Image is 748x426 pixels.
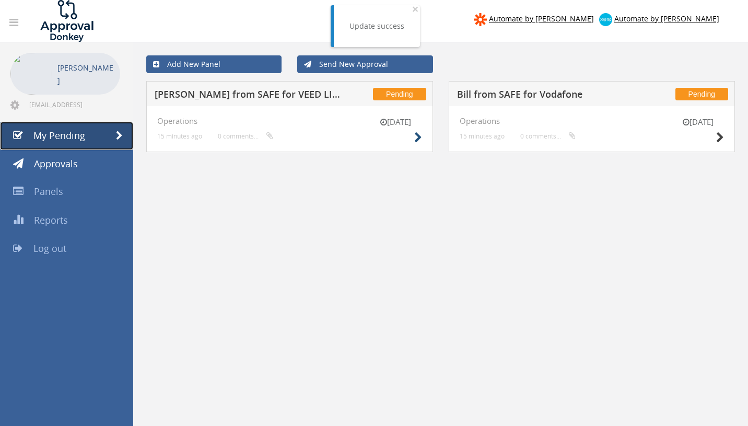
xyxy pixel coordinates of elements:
[34,214,68,226] span: Reports
[370,117,422,128] small: [DATE]
[57,61,115,87] p: [PERSON_NAME]
[412,2,418,16] span: ×
[349,21,404,31] div: Update success
[520,132,576,140] small: 0 comments...
[460,132,505,140] small: 15 minutes ago
[218,132,273,140] small: 0 comments...
[460,117,724,125] h4: Operations
[29,100,118,109] span: [EMAIL_ADDRESS][DOMAIN_NAME]
[457,89,646,102] h5: Bill from SAFE for Vodafone
[599,13,612,26] img: xero-logo.png
[157,132,202,140] small: 15 minutes ago
[297,55,433,73] a: Send New Approval
[34,185,63,198] span: Panels
[675,88,728,100] span: Pending
[155,89,344,102] h5: [PERSON_NAME] from SAFE for VEED LIMITED
[157,117,422,125] h4: Operations
[614,14,719,24] span: Automate by [PERSON_NAME]
[474,13,487,26] img: zapier-logomark.png
[672,117,724,128] small: [DATE]
[34,157,78,170] span: Approvals
[146,55,282,73] a: Add New Panel
[33,242,66,255] span: Log out
[489,14,594,24] span: Automate by [PERSON_NAME]
[373,88,426,100] span: Pending
[33,129,85,142] span: My Pending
